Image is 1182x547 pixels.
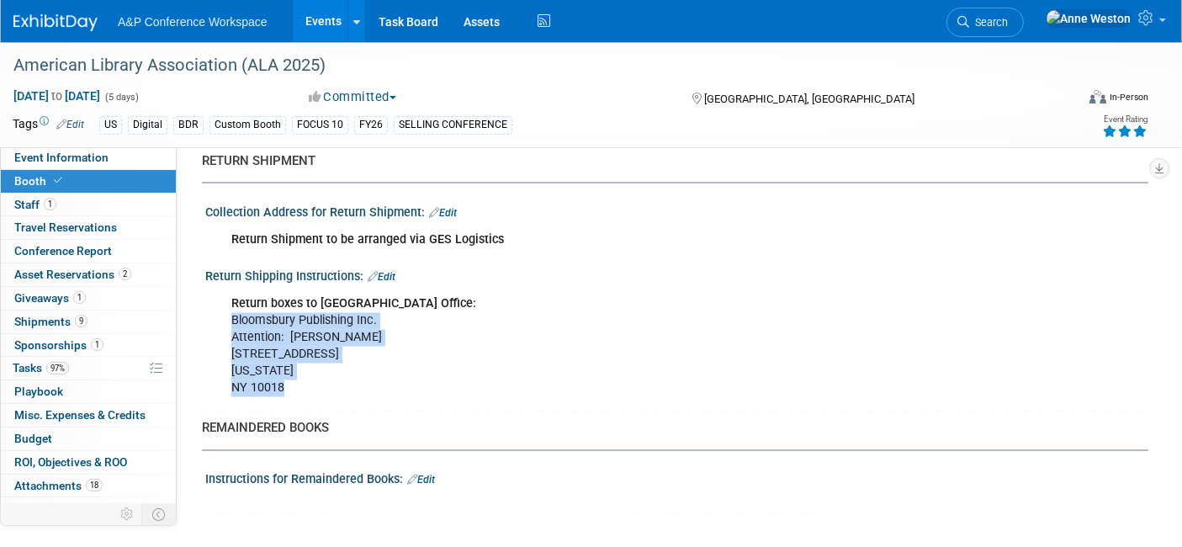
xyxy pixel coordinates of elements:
a: Edit [407,475,435,486]
span: Tasks [13,361,69,374]
div: US [99,116,122,134]
span: [DATE] [DATE] [13,88,101,104]
div: Event Rating [1102,115,1148,124]
a: Conference Report [1,240,176,263]
a: Sponsorships1 [1,334,176,357]
div: FY26 [354,116,388,134]
div: Event Format [980,88,1148,113]
span: Travel Reservations [14,220,117,234]
span: Attachments [14,479,103,492]
a: Edit [368,271,395,283]
a: Shipments9 [1,311,176,333]
div: Instructions for Remaindered Books: [205,467,1148,489]
span: Event Information [14,151,109,164]
div: Digital [128,116,167,134]
a: Asset Reservations2 [1,263,176,286]
span: 18 [86,479,103,491]
a: Search [946,8,1024,37]
i: Booth reservation complete [54,176,62,185]
span: Giveaways [14,291,86,305]
div: SELLING CONFERENCE [394,116,512,134]
span: ROI, Objectives & ROO [14,455,127,469]
span: Budget [14,432,52,445]
a: Tasks97% [1,357,176,380]
a: Playbook [1,380,176,403]
img: Format-Inperson.png [1089,90,1106,104]
a: Event Information [1,146,176,169]
td: Personalize Event Tab Strip [113,503,142,525]
span: to [49,89,65,103]
span: 97% [46,362,69,374]
span: 2 [119,268,131,280]
button: Committed [303,88,403,106]
span: 1 [44,198,56,210]
b: Return boxes to [GEOGRAPHIC_DATA] Office: [231,297,476,311]
img: ExhibitDay [13,14,98,31]
div: BDR [173,116,204,134]
div: American Library Association (ALA 2025) [8,50,1052,81]
div: FOCUS 10 [292,116,348,134]
img: Anne Weston [1046,9,1132,28]
span: Misc. Expenses & Credits [14,408,146,422]
a: Misc. Expenses & Credits [1,404,176,427]
a: Staff1 [1,194,176,216]
span: Search [969,16,1008,29]
span: Sponsorships [14,338,103,352]
a: Edit [56,119,84,130]
div: Return Shipping Instructions: [205,263,1148,285]
span: 9 [75,315,87,327]
a: Giveaways1 [1,287,176,310]
a: Edit [429,207,457,219]
span: Staff [14,198,56,211]
div: In-Person [1109,91,1148,104]
a: Budget [1,428,176,450]
div: Bloomsbury Publishing Inc. Attention: [PERSON_NAME] [STREET_ADDRESS] [US_STATE] NY 10018 [220,288,966,406]
span: Playbook [14,385,63,398]
td: Tags [13,115,84,135]
div: RETURN SHIPMENT [202,152,1136,170]
a: Attachments18 [1,475,176,497]
span: Asset Reservations [14,268,131,281]
td: Toggle Event Tabs [142,503,177,525]
a: ROI, Objectives & ROO [1,451,176,474]
span: 1 [91,338,103,351]
div: REMAINDERED BOOKS [202,420,1136,438]
span: Booth [14,174,66,188]
a: Booth [1,170,176,193]
a: Travel Reservations [1,216,176,239]
span: Conference Report [14,244,112,258]
span: Shipments [14,315,87,328]
span: 1 [73,291,86,304]
div: Collection Address for Return Shipment: [205,199,1148,221]
span: [GEOGRAPHIC_DATA], [GEOGRAPHIC_DATA] [704,93,914,105]
a: more [1,497,176,520]
span: (5 days) [103,92,139,103]
span: A&P Conference Workspace [118,15,268,29]
div: Custom Booth [209,116,286,134]
span: more [11,502,38,515]
b: Return Shipment to be arranged via GES Logistics [231,232,504,247]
